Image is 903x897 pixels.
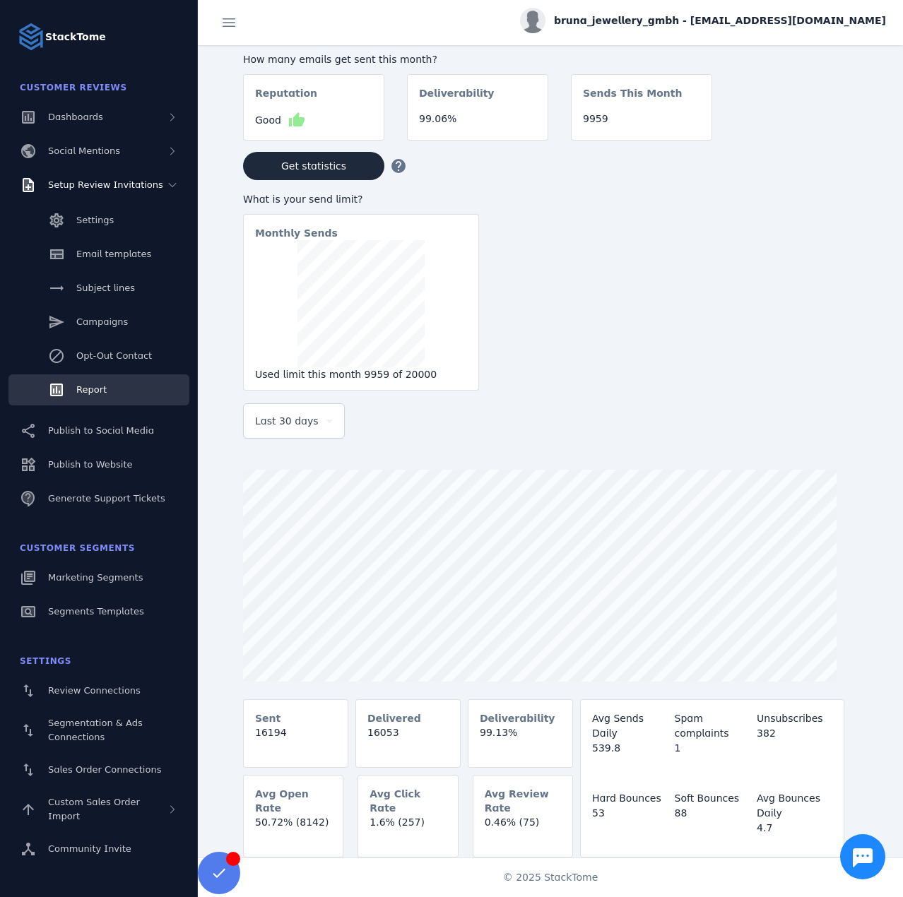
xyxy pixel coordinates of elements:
[48,425,154,436] span: Publish to Social Media
[45,30,106,44] strong: StackTome
[20,543,135,553] span: Customer Segments
[8,833,189,865] a: Community Invite
[48,843,131,854] span: Community Invite
[675,791,750,806] div: Soft Bounces
[48,493,165,504] span: Generate Support Tickets
[675,711,750,741] div: Spam complaints
[583,86,682,112] mat-card-subtitle: Sends This Month
[255,86,317,112] mat-card-subtitle: Reputation
[48,112,103,122] span: Dashboards
[20,83,127,93] span: Customer Reviews
[17,23,45,51] img: Logo image
[48,572,143,583] span: Marketing Segments
[592,741,668,756] div: 539.8
[468,725,572,752] mat-card-content: 99.13%
[480,711,555,725] mat-card-subtitle: Deliverability
[370,787,446,815] mat-card-subtitle: Avg Click Rate
[255,787,331,815] mat-card-subtitle: Avg Open Rate
[48,685,141,696] span: Review Connections
[520,8,886,33] button: bruna_jewellery_gmbh - [EMAIL_ADDRESS][DOMAIN_NAME]
[48,797,140,821] span: Custom Sales Order Import
[8,596,189,627] a: Segments Templates
[473,815,572,841] mat-card-content: 0.46% (75)
[243,52,712,67] div: How many emails get sent this month?
[572,112,712,138] mat-card-content: 9959
[8,562,189,593] a: Marketing Segments
[8,709,189,752] a: Segmentation & Ads Connections
[48,718,143,742] span: Segmentation & Ads Connections
[8,754,189,785] a: Sales Order Connections
[76,384,107,395] span: Report
[554,13,886,28] span: bruna_jewellery_gmbh - [EMAIL_ADDRESS][DOMAIN_NAME]
[757,821,832,836] div: 4.7
[8,675,189,706] a: Review Connections
[255,412,319,429] span: Last 30 days
[757,791,832,821] div: Avg Bounces Daily
[419,86,495,112] mat-card-subtitle: Deliverability
[8,374,189,405] a: Report
[520,8,545,33] img: profile.jpg
[255,367,467,382] div: Used limit this month 9959 of 20000
[48,606,144,617] span: Segments Templates
[48,459,132,470] span: Publish to Website
[8,307,189,338] a: Campaigns
[757,726,832,741] div: 382
[255,226,338,240] mat-card-subtitle: Monthly Sends
[592,806,668,821] div: 53
[76,283,135,293] span: Subject lines
[8,449,189,480] a: Publish to Website
[244,725,348,752] mat-card-content: 16194
[8,340,189,372] a: Opt-Out Contact
[485,787,561,815] mat-card-subtitle: Avg Review Rate
[243,192,479,207] div: What is your send limit?
[8,483,189,514] a: Generate Support Tickets
[76,350,152,361] span: Opt-Out Contact
[8,273,189,304] a: Subject lines
[592,791,668,806] div: Hard Bounces
[281,161,346,171] span: Get statistics
[76,249,151,259] span: Email templates
[48,764,161,775] span: Sales Order Connections
[255,711,281,725] mat-card-subtitle: Sent
[76,316,128,327] span: Campaigns
[419,112,536,126] div: 99.06%
[503,870,598,885] span: © 2025 StackTome
[243,152,384,180] button: Get statistics
[358,815,457,841] mat-card-content: 1.6% (257)
[76,215,114,225] span: Settings
[675,741,750,756] div: 1
[288,112,305,129] mat-icon: thumb_up
[48,179,163,190] span: Setup Review Invitations
[675,806,750,821] div: 88
[356,725,460,752] mat-card-content: 16053
[592,711,668,741] div: Avg Sends Daily
[8,205,189,236] a: Settings
[20,656,71,666] span: Settings
[8,239,189,270] a: Email templates
[757,711,832,726] div: Unsubscribes
[244,815,343,841] mat-card-content: 50.72% (8142)
[48,145,120,156] span: Social Mentions
[367,711,421,725] mat-card-subtitle: Delivered
[255,113,281,128] span: Good
[8,415,189,446] a: Publish to Social Media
